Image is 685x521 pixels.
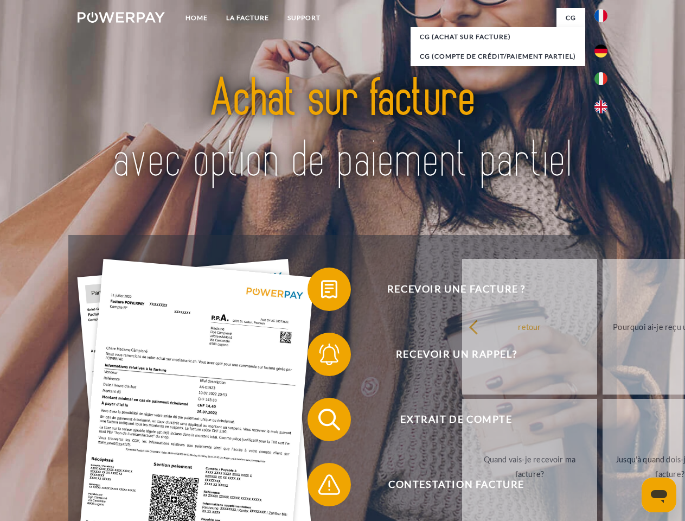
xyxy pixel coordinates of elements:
[411,27,585,47] a: CG (achat sur facture)
[278,8,330,28] a: Support
[316,276,343,303] img: qb_bill.svg
[642,478,676,512] iframe: Bouton de lancement de la fenêtre de messagerie
[316,406,343,433] img: qb_search.svg
[104,52,581,208] img: title-powerpay_fr.svg
[556,8,585,28] a: CG
[316,471,343,498] img: qb_warning.svg
[594,9,607,22] img: fr
[308,333,590,376] button: Recevoir un rappel?
[594,72,607,85] img: it
[469,452,591,481] div: Quand vais-je recevoir ma facture?
[469,319,591,334] div: retour
[176,8,217,28] a: Home
[308,398,590,441] button: Extrait de compte
[594,100,607,113] img: en
[411,47,585,66] a: CG (Compte de crédit/paiement partiel)
[316,341,343,368] img: qb_bell.svg
[308,463,590,506] button: Contestation Facture
[308,268,590,311] button: Recevoir une facture ?
[217,8,278,28] a: LA FACTURE
[78,12,165,23] img: logo-powerpay-white.svg
[594,45,607,58] img: de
